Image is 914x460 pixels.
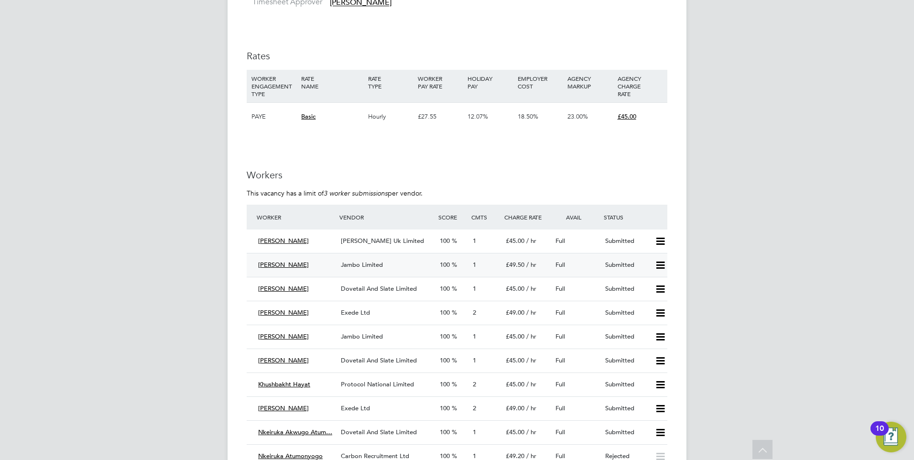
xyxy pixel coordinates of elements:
div: AGENCY MARKUP [565,70,615,95]
span: Nkeiruka Atumonyogo [258,452,323,460]
span: £45.00 [506,428,524,436]
span: 100 [440,308,450,317]
span: Khushbakht Hayat [258,380,310,388]
span: [PERSON_NAME] [258,237,309,245]
div: Charge Rate [502,208,552,226]
div: Avail [552,208,601,226]
span: Full [555,404,565,412]
span: 100 [440,261,450,269]
span: £45.00 [506,285,524,293]
span: £49.00 [506,404,524,412]
span: Full [555,332,565,340]
span: Full [555,428,565,436]
div: Submitted [601,353,651,369]
span: Full [555,261,565,269]
span: 12.07% [468,112,488,120]
span: 100 [440,237,450,245]
span: [PERSON_NAME] [258,356,309,364]
span: 1 [473,332,476,340]
span: / hr [526,332,536,340]
span: 100 [440,285,450,293]
h3: Rates [247,50,667,62]
span: Protocol National Limited [341,380,414,388]
div: AGENCY CHARGE RATE [615,70,665,102]
span: Full [555,356,565,364]
div: Submitted [601,233,651,249]
span: 100 [440,332,450,340]
div: Submitted [601,425,651,440]
span: [PERSON_NAME] [258,285,309,293]
span: 1 [473,285,476,293]
div: Submitted [601,281,651,297]
span: £45.00 [506,237,524,245]
div: WORKER ENGAGEMENT TYPE [249,70,299,102]
div: Score [436,208,469,226]
span: 100 [440,428,450,436]
span: Exede Ltd [341,404,370,412]
span: / hr [526,237,536,245]
div: RATE NAME [299,70,365,95]
span: 2 [473,404,476,412]
span: 1 [473,428,476,436]
span: 100 [440,356,450,364]
span: £45.00 [618,112,636,120]
span: £45.00 [506,332,524,340]
span: [PERSON_NAME] [258,261,309,269]
span: Dovetail And Slate Limited [341,285,417,293]
span: 1 [473,237,476,245]
span: / hr [526,285,536,293]
div: RATE TYPE [366,70,415,95]
span: Basic [301,112,316,120]
span: 1 [473,356,476,364]
span: 100 [440,452,450,460]
span: [PERSON_NAME] [258,404,309,412]
div: Hourly [366,103,415,131]
span: £49.50 [506,261,524,269]
span: Dovetail And Slate Limited [341,428,417,436]
div: Submitted [601,377,651,393]
div: Submitted [601,257,651,273]
span: / hr [526,356,536,364]
span: 1 [473,452,476,460]
span: Jambo Limited [341,332,383,340]
span: Full [555,452,565,460]
div: Submitted [601,401,651,416]
span: 100 [440,404,450,412]
div: WORKER PAY RATE [415,70,465,95]
span: 2 [473,308,476,317]
span: [PERSON_NAME] [258,308,309,317]
span: Full [555,308,565,317]
span: Nkeiruka Akwugo Atum… [258,428,332,436]
span: 23.00% [567,112,588,120]
span: / hr [526,261,536,269]
span: / hr [526,380,536,388]
span: Full [555,285,565,293]
span: Exede Ltd [341,308,370,317]
div: HOLIDAY PAY [465,70,515,95]
span: [PERSON_NAME] Uk Limited [341,237,424,245]
span: 2 [473,380,476,388]
button: Open Resource Center, 10 new notifications [876,422,906,452]
div: Submitted [601,305,651,321]
h3: Workers [247,169,667,181]
div: Submitted [601,329,651,345]
div: Cmts [469,208,502,226]
span: / hr [526,428,536,436]
span: Carbon Recruitment Ltd [341,452,409,460]
div: PAYE [249,103,299,131]
em: 3 worker submissions [324,189,388,197]
span: / hr [526,308,536,317]
span: Jambo Limited [341,261,383,269]
span: £45.00 [506,356,524,364]
span: Full [555,380,565,388]
span: £45.00 [506,380,524,388]
span: 100 [440,380,450,388]
span: Full [555,237,565,245]
div: Worker [254,208,337,226]
span: [PERSON_NAME] [258,332,309,340]
span: £49.20 [506,452,524,460]
span: 1 [473,261,476,269]
span: / hr [526,404,536,412]
div: Vendor [337,208,436,226]
div: £27.55 [415,103,465,131]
